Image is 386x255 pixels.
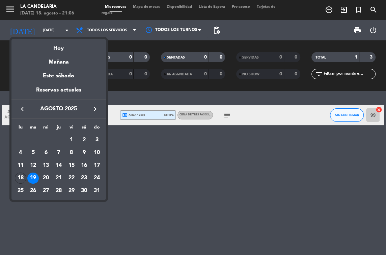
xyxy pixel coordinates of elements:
[66,134,77,146] div: 1
[65,146,78,159] td: 8 de agosto de 2025
[78,173,90,184] div: 23
[11,67,106,85] div: Este sábado
[78,159,90,172] td: 16 de agosto de 2025
[39,146,52,159] td: 6 de agosto de 2025
[39,123,52,134] th: miércoles
[53,173,64,184] div: 21
[11,86,106,100] div: Reservas actuales
[27,146,40,159] td: 5 de agosto de 2025
[40,160,52,171] div: 13
[91,160,103,171] div: 17
[91,185,103,196] div: 31
[66,160,77,171] div: 15
[90,146,103,159] td: 10 de agosto de 2025
[27,160,39,171] div: 12
[28,105,89,113] span: agosto 2025
[16,105,28,113] button: keyboard_arrow_left
[78,184,90,197] td: 30 de agosto de 2025
[91,173,103,184] div: 24
[90,172,103,185] td: 24 de agosto de 2025
[18,105,26,113] i: keyboard_arrow_left
[39,159,52,172] td: 13 de agosto de 2025
[52,146,65,159] td: 7 de agosto de 2025
[39,184,52,197] td: 27 de agosto de 2025
[27,173,39,184] div: 19
[90,159,103,172] td: 17 de agosto de 2025
[66,173,77,184] div: 22
[40,173,52,184] div: 20
[78,185,90,196] div: 30
[14,172,27,185] td: 18 de agosto de 2025
[65,172,78,185] td: 22 de agosto de 2025
[27,159,40,172] td: 12 de agosto de 2025
[15,173,26,184] div: 18
[27,184,40,197] td: 26 de agosto de 2025
[90,123,103,134] th: domingo
[78,123,90,134] th: sábado
[65,159,78,172] td: 15 de agosto de 2025
[78,134,90,147] td: 2 de agosto de 2025
[89,105,101,113] button: keyboard_arrow_right
[91,134,103,146] div: 3
[40,147,52,158] div: 6
[15,160,26,171] div: 11
[53,160,64,171] div: 14
[78,134,90,146] div: 2
[91,105,99,113] i: keyboard_arrow_right
[14,146,27,159] td: 4 de agosto de 2025
[90,134,103,147] td: 3 de agosto de 2025
[27,147,39,158] div: 5
[91,147,103,158] div: 10
[39,172,52,185] td: 20 de agosto de 2025
[14,159,27,172] td: 11 de agosto de 2025
[14,123,27,134] th: lunes
[52,123,65,134] th: jueves
[78,147,90,158] div: 9
[53,185,64,196] div: 28
[65,134,78,147] td: 1 de agosto de 2025
[40,185,52,196] div: 27
[15,185,26,196] div: 25
[27,172,40,185] td: 19 de agosto de 2025
[14,184,27,197] td: 25 de agosto de 2025
[90,184,103,197] td: 31 de agosto de 2025
[52,184,65,197] td: 28 de agosto de 2025
[66,185,77,196] div: 29
[52,172,65,185] td: 21 de agosto de 2025
[27,123,40,134] th: martes
[15,147,26,158] div: 4
[78,160,90,171] div: 16
[11,39,106,53] div: Hoy
[52,159,65,172] td: 14 de agosto de 2025
[66,147,77,158] div: 8
[65,123,78,134] th: viernes
[53,147,64,158] div: 7
[78,172,90,185] td: 23 de agosto de 2025
[11,53,106,67] div: Mañana
[14,134,65,147] td: AGO.
[65,184,78,197] td: 29 de agosto de 2025
[27,185,39,196] div: 26
[78,146,90,159] td: 9 de agosto de 2025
